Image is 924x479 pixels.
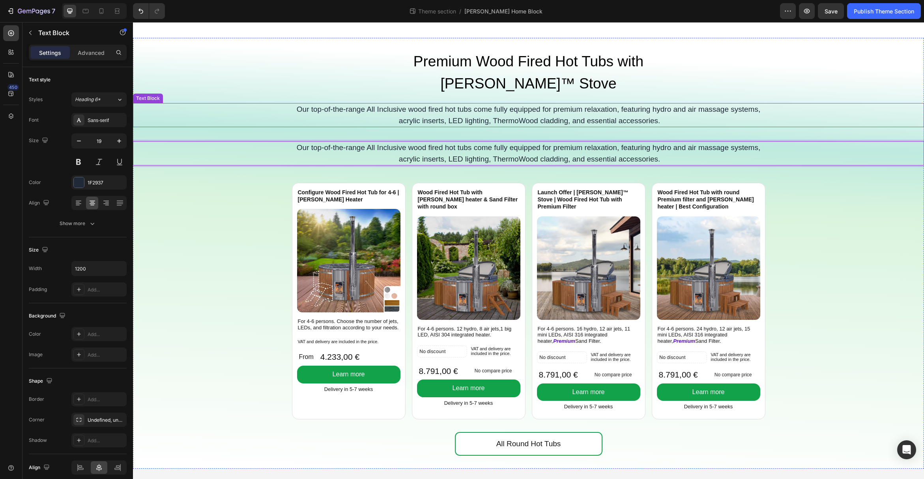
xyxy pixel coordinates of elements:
[405,382,507,387] p: Delivery in 5-7 weeks
[29,351,43,358] div: Image
[285,378,387,384] p: Delivery in 5-7 weeks
[29,396,44,403] div: Border
[559,364,592,376] div: Learn more
[3,3,59,19] button: 7
[29,179,41,186] div: Color
[52,6,55,16] p: 7
[159,81,632,105] div: Rich Text Editor. Editing area: main
[164,166,267,182] h3: Configure Wood Fired Hot Tub for 4-6 | [PERSON_NAME] Heater
[847,3,921,19] button: Publish Theme Section
[284,166,387,189] a: Wood Fired Hot Tub with Verta heater & Sand Filter with round box
[320,361,352,372] div: Learn more
[29,96,43,103] div: Styles
[405,346,446,359] div: 8.791,00 €
[160,82,632,104] p: Our top-of-the-range All Inclusive wood fired hot tubs come fully equipped for premium relaxation...
[29,116,39,124] div: Font
[404,361,507,379] button: Learn more
[72,261,126,276] input: Auto
[88,351,125,359] div: Add...
[165,317,267,322] p: VAT and delivery are included in the price.
[582,350,619,355] p: No compare price
[165,296,267,308] p: For 4-6 persons. Choose the number of jets, LEDs, and filtration according to your needs.
[88,331,125,338] div: Add...
[88,417,125,424] div: Undefined, undefined, undefined, undefined
[29,198,51,209] div: Align
[165,364,267,370] p: Delivery in 5-7 weeks
[285,343,326,355] div: 8.791,00 €
[29,245,50,255] div: Size
[71,92,127,107] button: Heading 6*
[159,119,632,143] div: Rich Text Editor. Editing area: main
[897,440,916,459] div: Open Intercom Messenger
[166,329,181,341] p: From
[284,194,387,298] img: gempages_544226901498004574-ef8aad58-0289-4559-971c-f3912f199a4e.jpg
[60,220,96,227] div: Show more
[578,330,627,340] p: VAT and delivery are included in the price.
[404,166,507,189] a: Launch Offer | Verta™ Stove | Wood Fired Hot Tub with Premium Filter
[524,166,627,189] h3: Wood Fired Hot Tub with round Premium filter and [PERSON_NAME] heater | Best Configuration
[363,415,428,428] p: All Round Hot Tubs
[458,330,507,340] p: VAT and delivery are included in the price.
[417,7,458,15] span: Theme section
[524,194,627,298] img: gempages_544226901498004574-96210c7a-4047-45dc-ab7a-3b97575861ba.jpg
[187,329,227,341] div: 4.233,00 €
[88,117,125,124] div: Sans-serif
[825,8,838,15] span: Save
[285,304,387,316] p: For 4-6 persons. 12 hydro, 8 air jets,1 big LED, AISI 304 integrated heater.
[284,166,387,189] h3: Wood Fired Hot Tub with [PERSON_NAME] heater & Sand Filter with round box
[7,84,19,90] div: 450
[88,396,125,403] div: Add...
[29,286,47,293] div: Padding
[78,49,105,57] p: Advanced
[540,316,562,322] strong: Premium
[164,166,267,182] a: Configure Wood Fired Hot Tub for 4-6 | Verta Heater
[29,311,67,321] div: Background
[200,347,232,358] div: Learn more
[338,324,387,334] p: VAT and delivery are included in the price.
[29,416,45,423] div: Corner
[160,120,632,143] p: Our top-of-the-range All Inclusive wood fired hot tubs come fully equipped for premium relaxation...
[218,28,573,73] h2: Premium Wood Fired Hot Tubs with [PERSON_NAME]™ Stove
[404,166,507,189] h3: Launch Offer | [PERSON_NAME]™ Stove | Wood Fired Hot Tub with Premium Filter
[405,304,507,322] p: For 4-6 persons. 16 hydro, 12 air jets, 11 mini LEDs, AISI 316 integrated heater, Sand Filter.
[854,7,914,15] div: Publish Theme Section
[526,332,572,339] p: No discount
[29,265,42,272] div: Width
[29,331,41,338] div: Color
[29,376,54,387] div: Shape
[39,49,61,57] p: Settings
[29,437,47,444] div: Shadow
[440,364,472,376] div: Learn more
[525,346,566,359] div: 8.791,00 €
[420,316,442,322] strong: Premium
[404,194,507,298] img: gempages_544226901498004574-304bbb60-0a13-4bbb-af2e-1d7f2dcb1577.jpg
[524,361,627,379] button: Learn more
[286,326,332,333] p: No discount
[38,28,105,38] p: Text Block
[2,73,28,80] div: Text Block
[524,166,627,189] a: Wood Fired Hot Tub with round Premium filter and Verta heater | Best Configuration
[133,3,165,19] div: Undo/Redo
[464,7,542,15] span: [PERSON_NAME] Home Block
[29,462,51,473] div: Align
[88,286,125,293] div: Add...
[29,216,127,231] button: Show more
[164,344,267,361] button: Learn more
[818,3,844,19] button: Save
[29,76,51,83] div: Text style
[525,304,627,322] p: For 4-6 persons. 24 hydro, 12 air jets, 15 mini LEDs, AISI 316 integrated heater, Sand Filter.
[462,350,499,355] p: No compare price
[88,179,125,186] div: 1F2937
[322,410,469,434] a: All Round Hot Tubs
[164,187,267,290] img: gempages_544226901498004574-e718c408-f2a0-482e-a304-181d52346139.jpg
[406,332,452,339] p: No discount
[284,357,387,375] button: Learn more
[459,7,461,15] span: /
[88,437,125,444] div: Add...
[342,346,379,351] p: No compare price
[133,22,924,479] iframe: Design area
[525,382,627,387] p: Delivery in 5-7 weeks
[29,135,50,146] div: Size
[75,96,101,103] span: Heading 6*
